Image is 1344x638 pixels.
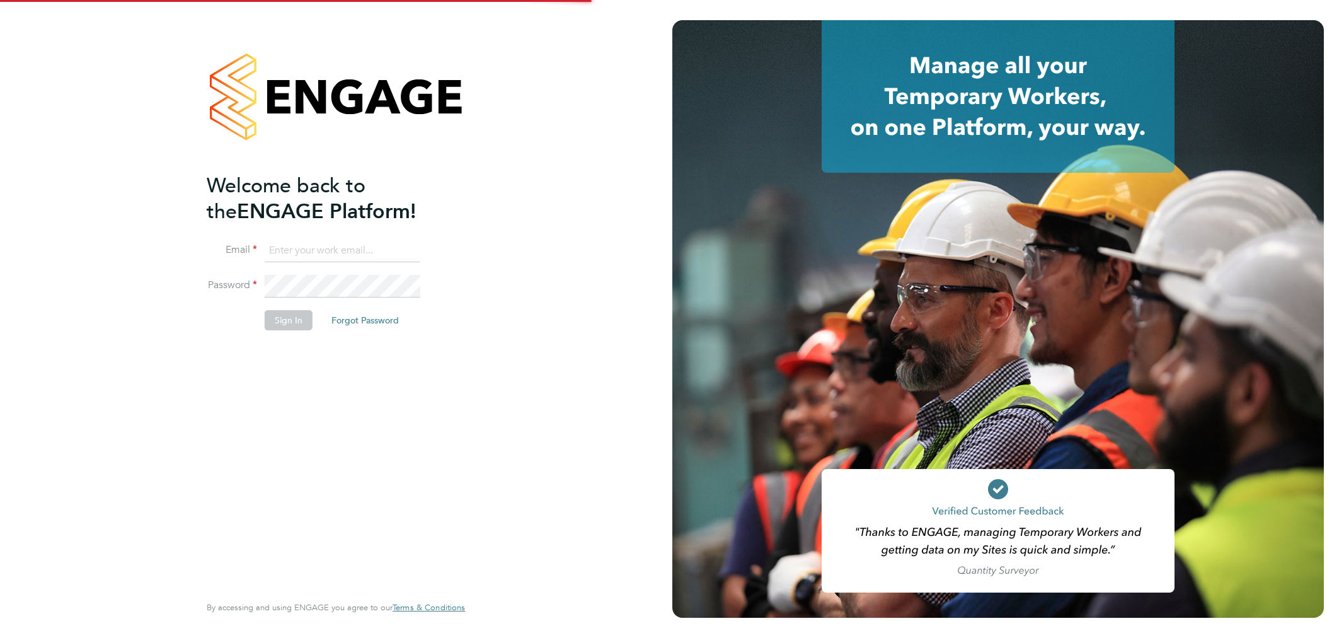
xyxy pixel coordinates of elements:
[207,243,257,257] label: Email
[265,240,420,262] input: Enter your work email...
[321,310,409,330] button: Forgot Password
[207,602,465,613] span: By accessing and using ENGAGE you agree to our
[265,310,313,330] button: Sign In
[207,173,365,224] span: Welcome back to the
[393,603,465,613] a: Terms & Conditions
[207,279,257,292] label: Password
[207,173,452,224] h2: ENGAGE Platform!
